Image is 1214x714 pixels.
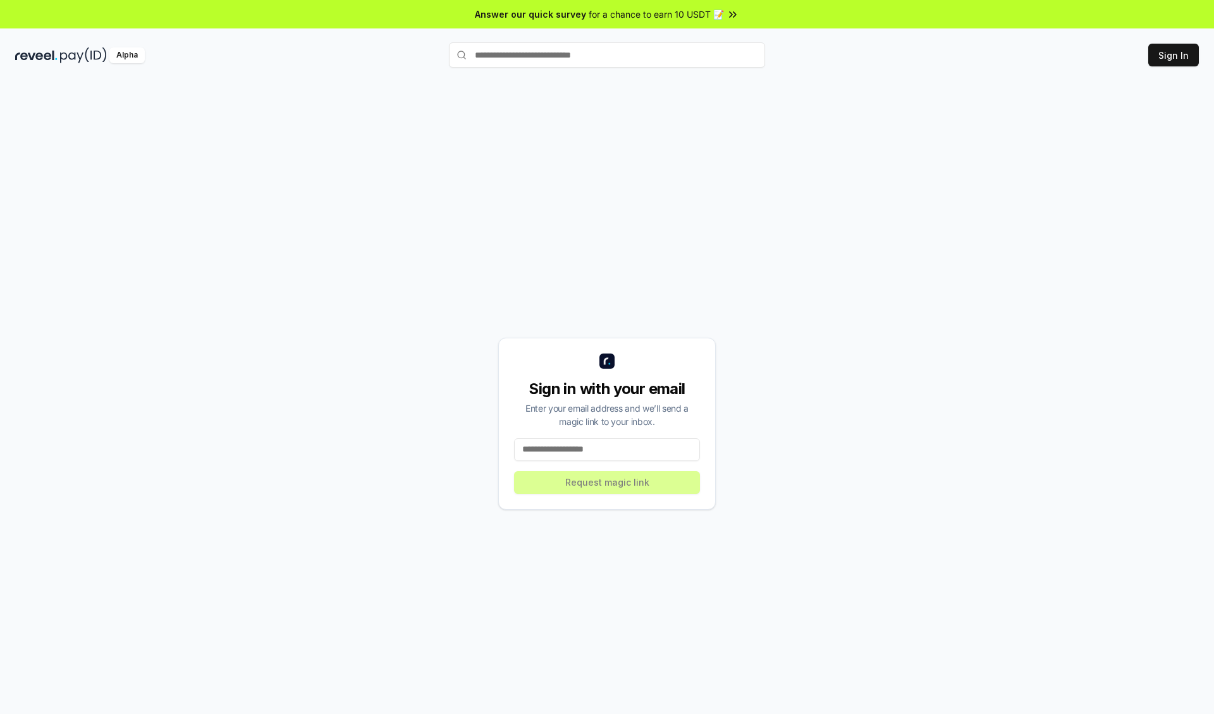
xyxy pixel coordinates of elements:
div: Sign in with your email [514,379,700,399]
div: Alpha [109,47,145,63]
img: pay_id [60,47,107,63]
div: Enter your email address and we’ll send a magic link to your inbox. [514,402,700,428]
span: for a chance to earn 10 USDT 📝 [589,8,724,21]
button: Sign In [1148,44,1199,66]
img: reveel_dark [15,47,58,63]
img: logo_small [599,354,615,369]
span: Answer our quick survey [475,8,586,21]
